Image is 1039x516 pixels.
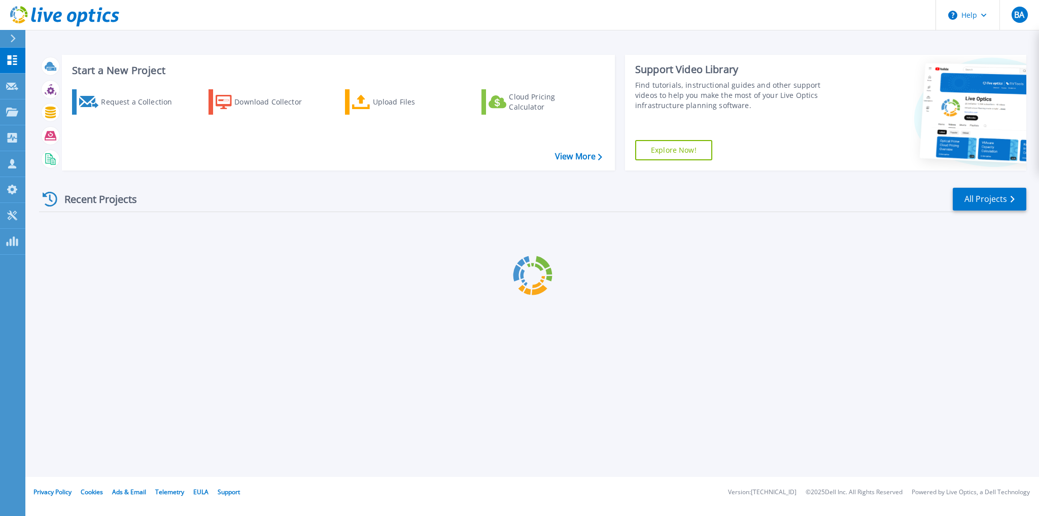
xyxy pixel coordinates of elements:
[101,92,182,112] div: Request a Collection
[33,488,72,496] a: Privacy Policy
[39,187,151,212] div: Recent Projects
[81,488,103,496] a: Cookies
[635,63,841,76] div: Support Video Library
[481,89,595,115] a: Cloud Pricing Calculator
[345,89,458,115] a: Upload Files
[953,188,1026,211] a: All Projects
[509,92,590,112] div: Cloud Pricing Calculator
[635,80,841,111] div: Find tutorials, instructional guides and other support videos to help you make the most of your L...
[72,89,185,115] a: Request a Collection
[112,488,146,496] a: Ads & Email
[155,488,184,496] a: Telemetry
[555,152,602,161] a: View More
[1014,11,1024,19] span: BA
[912,489,1030,496] li: Powered by Live Optics, a Dell Technology
[218,488,240,496] a: Support
[209,89,322,115] a: Download Collector
[806,489,903,496] li: © 2025 Dell Inc. All Rights Reserved
[72,65,602,76] h3: Start a New Project
[234,92,316,112] div: Download Collector
[635,140,712,160] a: Explore Now!
[373,92,454,112] div: Upload Files
[193,488,209,496] a: EULA
[728,489,796,496] li: Version: [TECHNICAL_ID]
